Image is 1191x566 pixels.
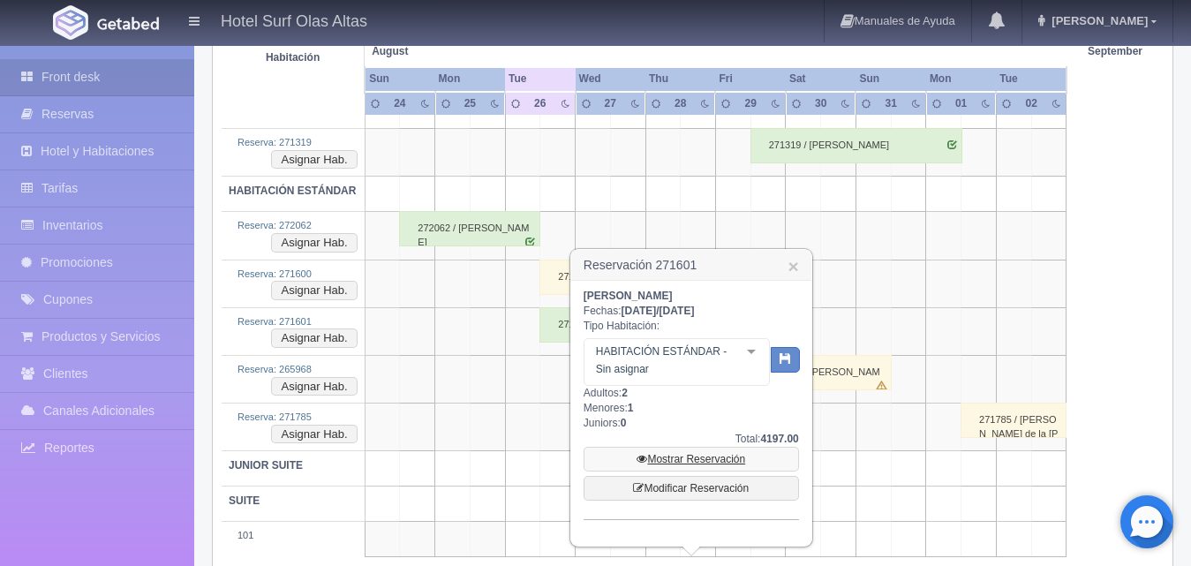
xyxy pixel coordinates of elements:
[628,402,634,414] b: 1
[229,494,260,507] b: SUITE
[435,67,505,91] th: Mon
[786,67,856,91] th: Sat
[229,459,303,472] b: JUNIOR SUITE
[926,67,996,91] th: Mon
[365,67,434,91] th: Sun
[237,220,312,230] a: Reserva: 272062
[788,257,799,275] a: ×
[660,305,695,317] span: [DATE]
[621,417,627,429] b: 0
[399,211,540,246] div: 272062 / [PERSON_NAME]
[271,233,357,253] button: Asignar Hab.
[1088,44,1142,59] span: September
[856,67,925,91] th: Sun
[576,67,645,91] th: Wed
[715,67,785,91] th: Fri
[530,95,550,110] div: 26
[539,307,751,343] div: 271601 / [PERSON_NAME]
[372,44,498,59] span: August
[750,355,892,390] div: 265968 / [PERSON_NAME]
[996,67,1067,91] th: Tue
[600,95,621,110] div: 27
[271,281,357,300] button: Asignar Hab.
[271,377,357,396] button: Asignar Hab.
[1047,14,1148,27] span: [PERSON_NAME]
[584,289,799,520] div: Fechas: Tipo Habitación: Adultos: Menores: Juniors:
[961,403,1067,438] div: 271785 / [PERSON_NAME] de la [PERSON_NAME]
[760,433,798,445] b: 4197.00
[592,343,734,378] span: HABITACIÓN ESTÁNDAR - Sin asignar
[53,5,88,40] img: Getabed
[881,95,901,110] div: 31
[584,432,799,447] div: Total:
[237,268,312,279] a: Reserva: 271600
[97,17,159,30] img: Getabed
[539,260,751,295] div: 271600 / [PERSON_NAME]
[571,250,811,281] h3: Reservación 271601
[229,185,356,197] b: HABITACIÓN ESTÁNDAR
[951,95,971,110] div: 01
[670,95,690,110] div: 28
[271,425,357,444] button: Asignar Hab.
[266,50,320,63] strong: Habitación
[237,364,312,374] a: Reserva: 265968
[741,95,761,110] div: 29
[505,67,575,91] th: Tue
[584,476,799,501] a: Modificar Reservación
[810,95,831,110] div: 30
[229,529,358,543] div: 101
[460,95,480,110] div: 25
[584,447,799,472] a: Mostrar Reservación
[237,316,312,327] a: Reserva: 271601
[1021,95,1042,110] div: 02
[621,305,694,317] b: /
[621,305,656,317] span: [DATE]
[389,95,410,110] div: 24
[237,137,312,147] a: Reserva: 271319
[237,411,312,422] a: Reserva: 271785
[271,328,357,348] button: Asignar Hab.
[271,150,357,170] button: Asignar Hab.
[622,387,628,399] b: 2
[221,9,367,31] h4: Hotel Surf Olas Altas
[584,290,673,302] b: [PERSON_NAME]
[750,128,962,163] div: 271319 / [PERSON_NAME]
[645,67,715,91] th: Thu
